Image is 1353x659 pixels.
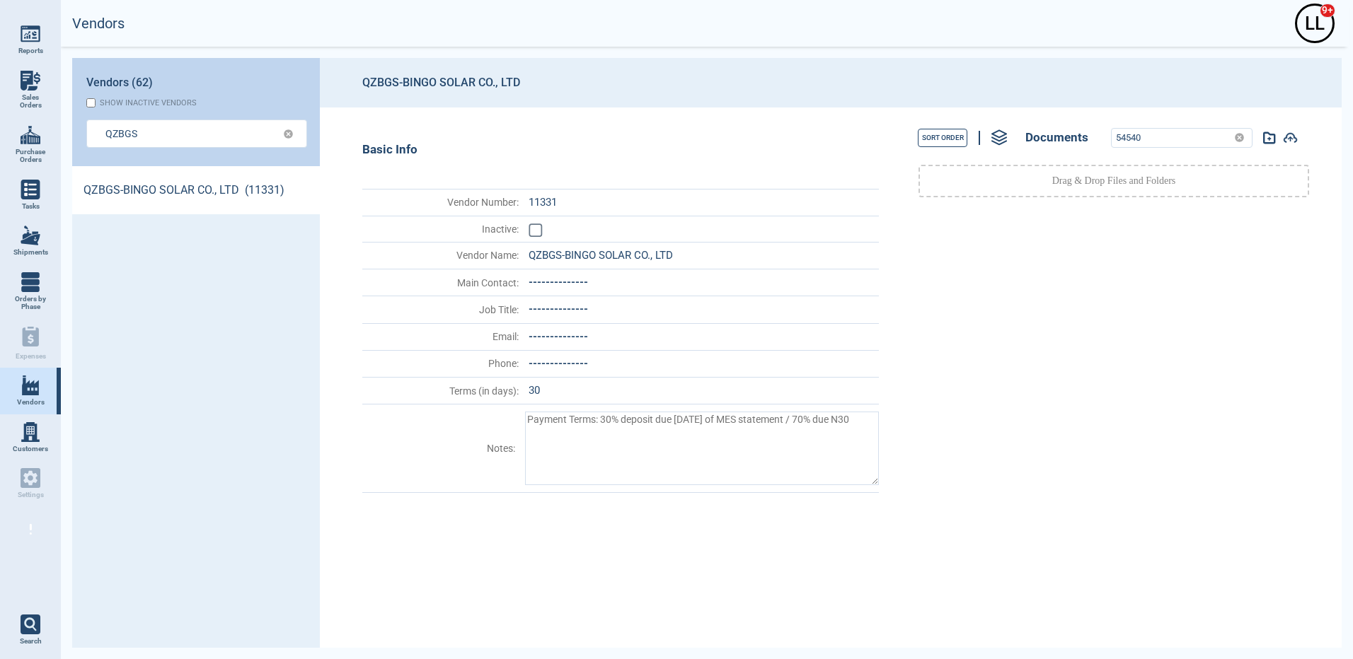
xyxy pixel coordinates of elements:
[21,125,40,145] img: menu_icon
[362,143,879,157] div: Basic Info
[18,47,43,55] span: Reports
[364,250,519,261] span: Vendor Name :
[17,398,45,407] span: Vendors
[105,123,266,144] input: Search
[918,129,967,147] button: Sort Order
[11,148,50,164] span: Purchase Orders
[21,24,40,44] img: menu_icon
[22,202,40,211] span: Tasks
[529,249,673,262] span: QZBGS-BINGO SOLAR CO., LTD
[11,93,50,110] span: Sales Orders
[529,384,540,397] span: 30
[72,166,320,214] a: QZBGS-BINGO SOLAR CO., LTD (11331)
[364,304,519,315] span: Job Title :
[21,226,40,245] img: menu_icon
[320,58,1342,107] header: QZBGS-BINGO SOLAR CO., LTD
[529,330,588,343] span: --------------
[20,637,42,646] span: Search
[21,272,40,292] img: menu_icon
[13,248,48,257] span: Shipments
[72,16,125,32] h2: Vendors
[1112,129,1228,147] input: Search for document name
[13,445,48,453] span: Customers
[364,277,519,288] span: Main Contact :
[72,166,320,648] div: grid
[364,331,519,342] span: Email :
[21,180,40,199] img: menu_icon
[529,196,557,209] span: 11331
[21,422,40,442] img: menu_icon
[529,276,588,288] span: --------------
[86,76,153,89] span: Vendors (62)
[529,303,588,315] span: --------------
[100,98,197,107] div: Show inactive vendors
[1283,132,1298,144] img: add-document
[21,375,40,395] img: menu_icon
[529,357,588,370] span: --------------
[1263,132,1276,144] img: add-document
[1320,4,1335,18] span: 9+
[525,412,879,485] textarea: Payment Terms: 30% deposit due [DATE] of MES statement / 70% due N30
[11,295,50,311] span: Orders by Phase
[364,358,519,369] span: Phone :
[364,197,519,208] span: Vendor Number :
[21,71,40,91] img: menu_icon
[1052,174,1176,188] p: Drag & Drop Files and Folders
[364,223,519,235] span: Inactive :
[1297,6,1332,41] div: L L
[364,443,515,454] span: Notes :
[1025,131,1088,145] span: Documents
[364,385,519,397] span: Terms (in days) :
